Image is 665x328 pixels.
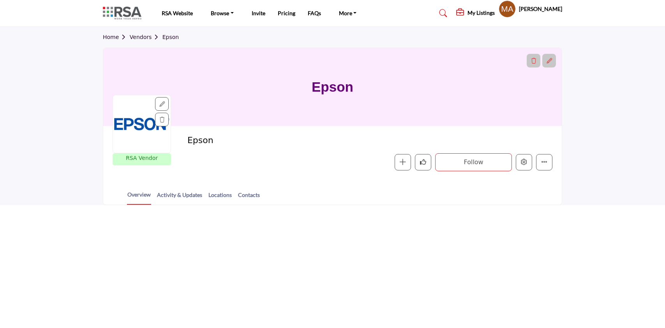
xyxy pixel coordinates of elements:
h1: Epson [312,48,353,126]
a: More [333,8,362,19]
p: RSA Vendor [126,154,158,162]
div: My Listings [456,9,495,18]
button: More details [536,154,552,170]
a: Invite [252,10,265,16]
a: Pricing [278,10,295,16]
a: Activity & Updates [157,191,203,204]
a: RSA Website [162,10,193,16]
a: Home [103,34,130,40]
div: Aspect Ratio:1:1,Size:400x400px [155,97,169,111]
a: Epson [162,34,179,40]
button: Edit company [516,154,532,170]
h2: Epson [187,135,402,145]
a: Browse [205,8,239,19]
div: Aspect Ratio:6:1,Size:1200x200px [542,54,556,67]
a: FAQs [308,10,321,16]
a: Search [432,7,452,20]
button: Like [415,154,431,170]
img: site Logo [103,7,145,20]
a: Overview [127,190,151,205]
h5: [PERSON_NAME] [519,5,562,13]
a: Vendors [130,34,162,40]
h5: My Listings [467,9,495,16]
button: Follow [435,153,512,171]
a: Locations [208,191,232,204]
button: Show hide supplier dropdown [499,0,516,18]
a: Contacts [238,191,260,204]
